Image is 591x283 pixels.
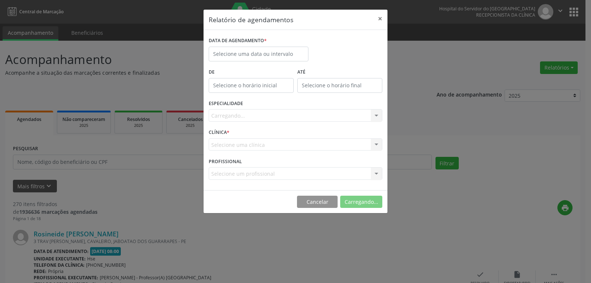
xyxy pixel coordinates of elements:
[209,47,308,61] input: Selecione uma data ou intervalo
[373,10,387,28] button: Close
[209,35,267,47] label: DATA DE AGENDAMENTO
[297,196,338,208] button: Cancelar
[340,196,382,208] button: Carregando...
[209,67,294,78] label: De
[297,67,382,78] label: ATÉ
[297,78,382,93] input: Selecione o horário final
[209,156,242,167] label: PROFISSIONAL
[209,78,294,93] input: Selecione o horário inicial
[209,127,229,138] label: CLÍNICA
[209,15,293,24] h5: Relatório de agendamentos
[209,98,243,110] label: ESPECIALIDADE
